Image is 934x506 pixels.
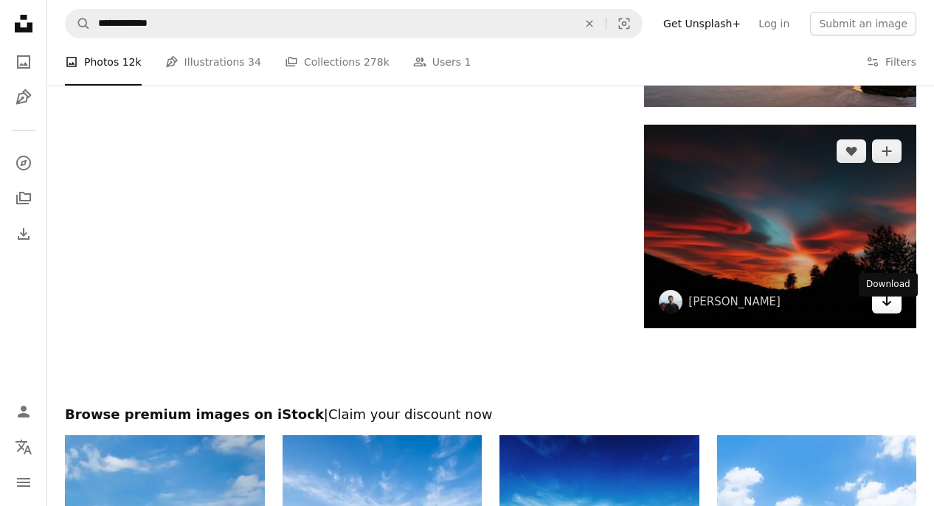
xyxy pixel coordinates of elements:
button: Submit an image [810,12,916,35]
a: a red and blue sky with clouds and trees [644,219,916,232]
img: Go to Federico Tasin's profile [659,290,682,313]
img: a red and blue sky with clouds and trees [644,125,916,328]
button: Language [9,432,38,462]
button: Add to Collection [872,139,902,163]
a: Log in [750,12,798,35]
span: 1 [464,54,471,70]
a: Download History [9,219,38,249]
span: 278k [364,54,390,70]
div: Download [859,273,918,297]
a: Log in / Sign up [9,397,38,426]
a: Home — Unsplash [9,9,38,41]
button: Like [837,139,866,163]
span: | Claim your discount now [324,406,493,422]
a: Collections [9,184,38,213]
a: Illustrations 34 [165,38,261,86]
button: Menu [9,468,38,497]
a: Collections 278k [285,38,390,86]
button: Filters [866,38,916,86]
form: Find visuals sitewide [65,9,643,38]
a: Photos [9,47,38,77]
a: Explore [9,148,38,178]
button: Visual search [606,10,642,38]
span: 34 [248,54,261,70]
a: Download [872,290,902,313]
a: Illustrations [9,83,38,112]
h2: Browse premium images on iStock [65,406,916,423]
a: [PERSON_NAME] [688,294,781,309]
a: Users 1 [413,38,471,86]
button: Clear [573,10,606,38]
button: Search Unsplash [66,10,91,38]
a: Get Unsplash+ [654,12,750,35]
